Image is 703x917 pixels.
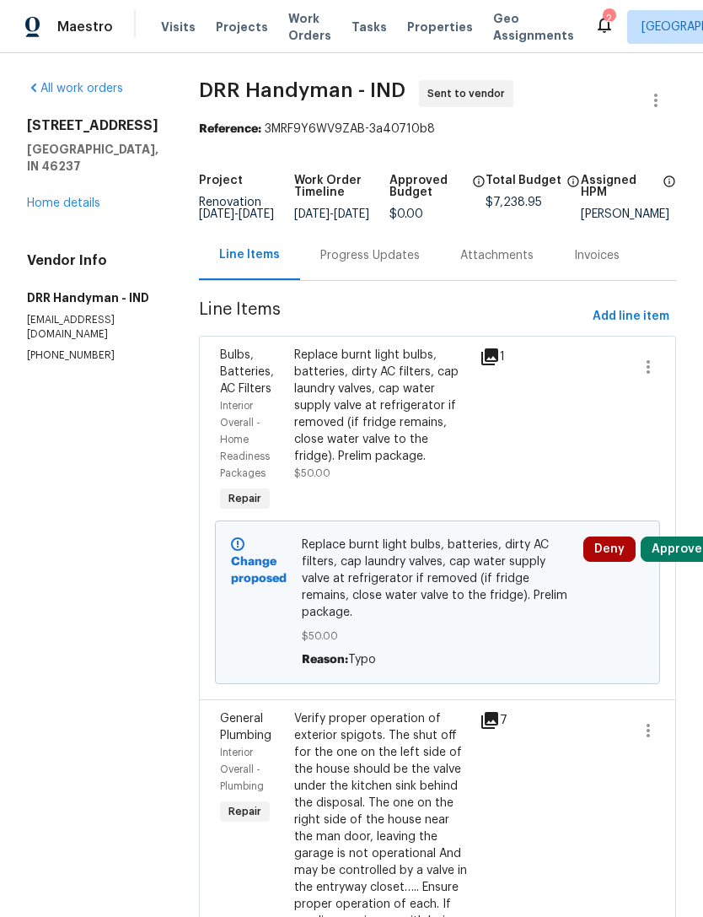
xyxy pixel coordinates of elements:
span: Tasks [351,21,387,33]
span: Interior Overall - Plumbing [220,747,264,791]
div: 3MRF9Y6WV9ZAB-3a40710b8 [199,121,676,138]
span: [DATE] [239,208,274,220]
h5: Work Order Timeline [294,175,389,198]
span: - [294,208,369,220]
div: 7 [480,710,507,731]
span: - [199,208,274,220]
span: [DATE] [199,208,234,220]
span: Typo [348,654,376,666]
div: Invoices [574,247,620,264]
h5: Approved Budget [389,175,466,198]
div: Line Items [219,246,280,263]
span: Interior Overall - Home Readiness Packages [220,401,270,478]
span: Bulbs, Batteries, AC Filters [220,349,274,395]
span: Line Items [199,301,586,332]
button: Deny [583,537,636,562]
div: 2 [603,10,614,27]
div: [PERSON_NAME] [581,208,676,220]
span: Maestro [57,19,113,35]
span: Repair [222,490,268,507]
span: Visits [161,19,196,35]
a: Home details [27,197,100,209]
p: [EMAIL_ADDRESS][DOMAIN_NAME] [27,313,158,342]
span: $0.00 [389,208,423,220]
button: Add line item [586,301,676,332]
a: All work orders [27,83,123,94]
h5: [GEOGRAPHIC_DATA], IN 46237 [27,141,158,175]
div: Progress Updates [320,247,420,264]
span: [DATE] [294,208,330,220]
span: $7,238.95 [486,197,542,208]
span: Add line item [593,306,669,327]
span: Reason: [302,654,348,666]
span: DRR Handyman - IND [199,80,405,100]
span: General Plumbing [220,713,271,742]
b: Change proposed [231,556,287,585]
h5: Assigned HPM [581,175,657,198]
span: [DATE] [334,208,369,220]
span: $50.00 [294,468,330,478]
span: $50.00 [302,628,574,645]
div: Replace burnt light bulbs, batteries, dirty AC filters, cap laundry valves, cap water supply valv... [294,347,470,465]
span: Properties [407,19,473,35]
span: The total cost of line items that have been approved by both Opendoor and the Trade Partner. This... [472,175,486,208]
h4: Vendor Info [27,252,158,269]
h5: Total Budget [486,175,561,186]
h5: DRR Handyman - IND [27,289,158,306]
span: Geo Assignments [493,10,574,44]
span: Replace burnt light bulbs, batteries, dirty AC filters, cap laundry valves, cap water supply valv... [302,537,574,621]
span: The total cost of line items that have been proposed by Opendoor. This sum includes line items th... [566,175,580,197]
span: The hpm assigned to this work order. [663,175,676,208]
span: Repair [222,803,268,820]
span: Projects [216,19,268,35]
h2: [STREET_ADDRESS] [27,117,158,134]
span: Renovation [199,197,274,220]
span: Sent to vendor [427,85,512,102]
h5: Project [199,175,243,186]
p: [PHONE_NUMBER] [27,348,158,363]
div: Attachments [460,247,534,264]
span: Work Orders [288,10,331,44]
b: Reference: [199,123,261,135]
div: 1 [480,347,507,367]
